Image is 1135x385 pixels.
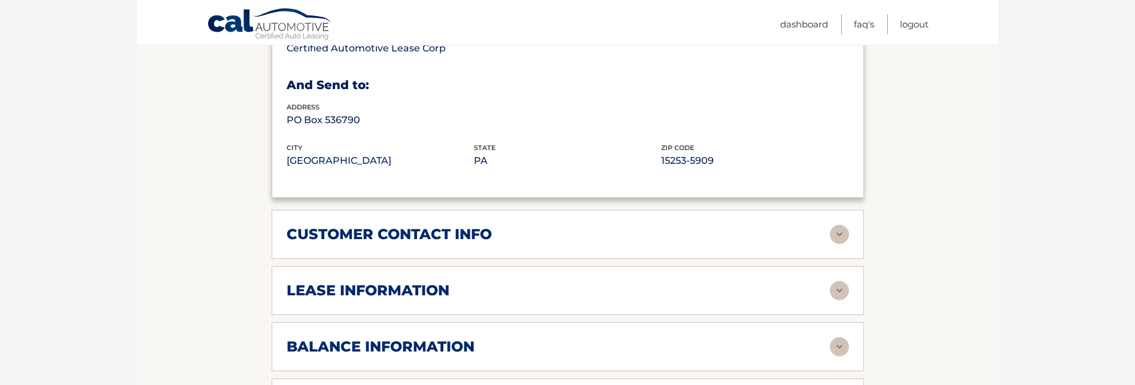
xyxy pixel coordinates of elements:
[474,152,661,169] p: PA
[661,143,694,152] span: zip code
[287,152,474,169] p: [GEOGRAPHIC_DATA]
[830,281,849,300] img: accordion-rest.svg
[287,112,474,129] p: PO Box 536790
[900,14,929,34] a: Logout
[287,338,474,356] h2: balance information
[830,337,849,356] img: accordion-rest.svg
[854,14,874,34] a: FAQ's
[287,282,449,300] h2: lease information
[287,225,492,243] h2: customer contact info
[207,8,333,42] a: Cal Automotive
[287,143,302,152] span: city
[474,143,495,152] span: state
[661,152,848,169] p: 15253-5909
[287,78,849,93] h3: And Send to:
[830,225,849,244] img: accordion-rest.svg
[287,103,319,111] span: address
[780,14,828,34] a: Dashboard
[287,40,474,57] p: Certified Automotive Lease Corp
